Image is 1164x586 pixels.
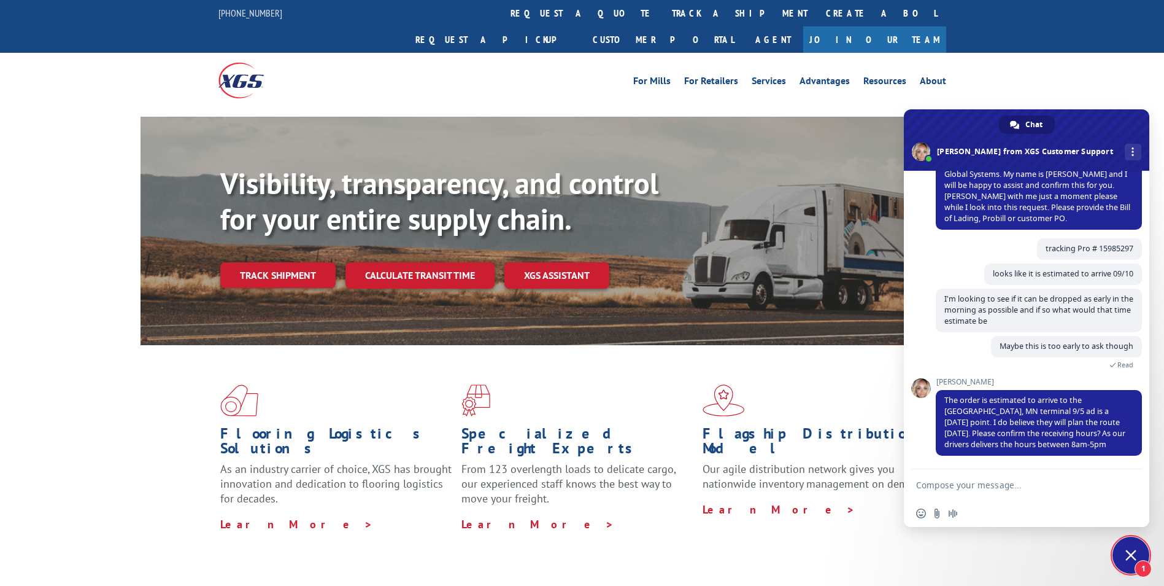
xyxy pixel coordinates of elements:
[220,262,336,288] a: Track shipment
[461,517,614,531] a: Learn More >
[220,517,373,531] a: Learn More >
[944,294,1133,326] span: I'm looking to see if it can be dropped as early in the morning as possible and if so what would ...
[1112,537,1149,574] a: Close chat
[803,26,946,53] a: Join Our Team
[743,26,803,53] a: Agent
[993,268,1133,279] span: looks like it is estimated to arrive 09/10
[932,509,942,518] span: Send a file
[461,462,693,517] p: From 123 overlength loads to delicate cargo, our experienced staff knows the best way to move you...
[703,502,855,517] a: Learn More >
[920,76,946,90] a: About
[345,262,495,289] a: Calculate transit time
[504,262,609,289] a: XGS ASSISTANT
[944,395,1125,450] span: The order is estimated to arrive to the [GEOGRAPHIC_DATA], MN terminal 9/5 ad is a [DATE] point. ...
[999,115,1055,134] a: Chat
[916,509,926,518] span: Insert an emoji
[461,385,490,416] img: xgs-icon-focused-on-flooring-red
[752,76,786,90] a: Services
[863,76,906,90] a: Resources
[220,426,452,462] h1: Flooring Logistics Solutions
[703,385,745,416] img: xgs-icon-flagship-distribution-model-red
[220,462,452,506] span: As an industry carrier of choice, XGS has brought innovation and dedication to flooring logistics...
[461,426,693,462] h1: Specialized Freight Experts
[800,76,850,90] a: Advantages
[1135,560,1152,577] span: 1
[684,76,738,90] a: For Retailers
[218,7,282,19] a: [PHONE_NUMBER]
[1025,115,1043,134] span: Chat
[1117,361,1133,369] span: Read
[220,164,658,238] b: Visibility, transparency, and control for your entire supply chain.
[948,509,958,518] span: Audio message
[406,26,584,53] a: Request a pickup
[916,469,1112,500] textarea: Compose your message...
[1046,243,1133,254] span: tracking Pro # 15985297
[944,158,1130,224] span: Good Afternoon! Thank You for contacting Xpress Global Systems. My name is [PERSON_NAME] and I wi...
[220,385,258,416] img: xgs-icon-total-supply-chain-intelligence-red
[584,26,743,53] a: Customer Portal
[633,76,671,90] a: For Mills
[1000,341,1133,351] span: Maybe this is too early to ask though
[936,378,1142,386] span: [PERSON_NAME]
[703,462,928,491] span: Our agile distribution network gives you nationwide inventory management on demand.
[703,426,935,462] h1: Flagship Distribution Model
